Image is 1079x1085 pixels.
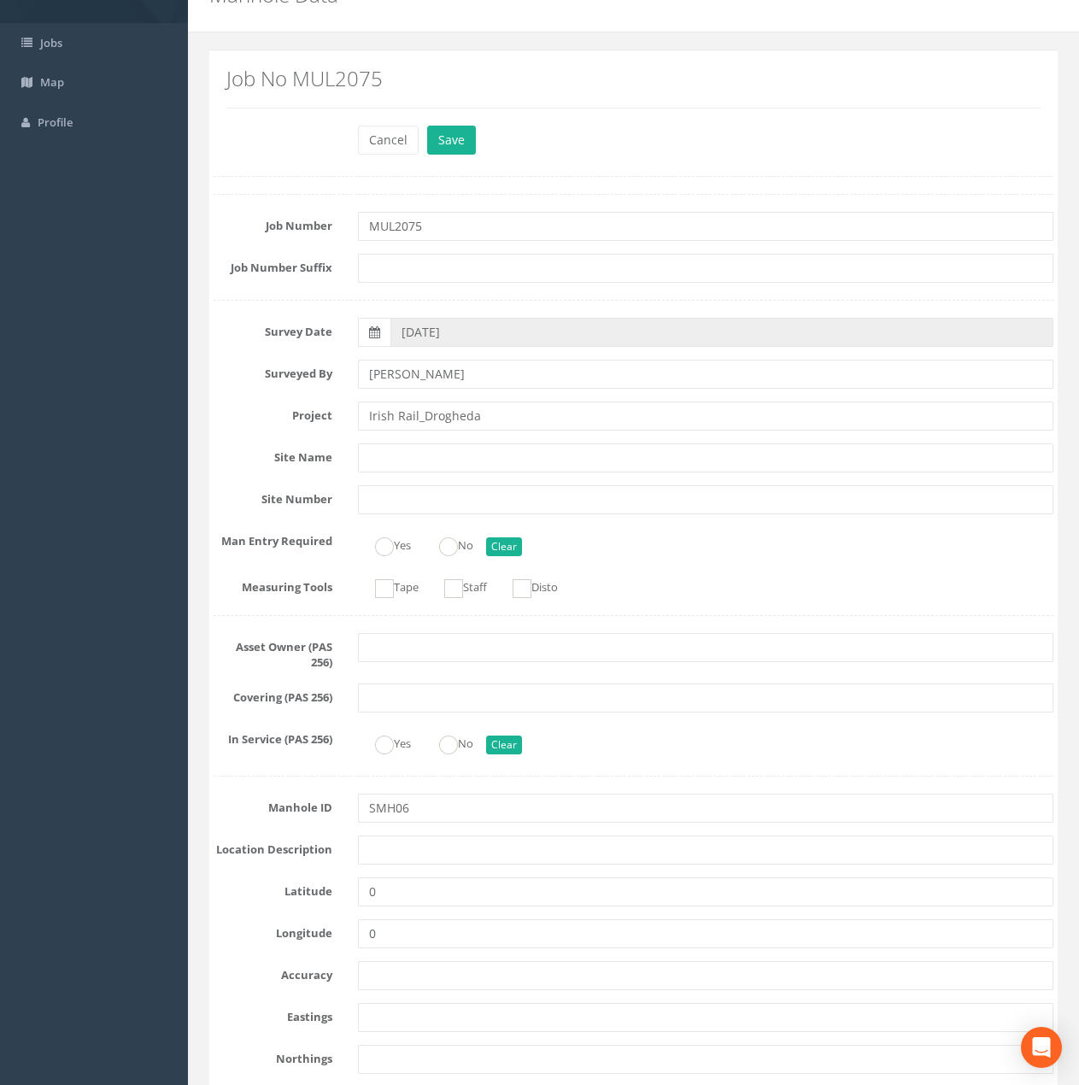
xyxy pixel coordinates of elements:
h2: Job No MUL2075 [226,67,1041,90]
label: Latitude [201,877,345,900]
label: Measuring Tools [201,573,345,595]
label: Site Name [201,443,345,466]
span: Profile [38,114,73,130]
label: Yes [358,730,411,754]
label: Tape [358,573,419,598]
label: Accuracy [201,961,345,983]
label: Manhole ID [201,794,345,816]
label: Northings [201,1045,345,1067]
label: Man Entry Required [201,527,345,549]
label: In Service (PAS 256) [201,725,345,748]
label: Job Number [201,212,345,234]
label: Job Number Suffix [201,254,345,276]
label: Yes [358,531,411,556]
button: Cancel [358,126,419,155]
button: Clear [486,736,522,754]
label: Surveyed By [201,360,345,382]
label: Disto [496,573,558,598]
label: Survey Date [201,318,345,340]
label: No [422,531,473,556]
label: Covering (PAS 256) [201,683,345,706]
label: Site Number [201,485,345,507]
label: Location Description [201,836,345,858]
label: No [422,730,473,754]
label: Project [201,402,345,424]
label: Asset Owner (PAS 256) [201,633,345,671]
label: Eastings [201,1003,345,1025]
span: Jobs [40,35,62,50]
button: Save [427,126,476,155]
label: Staff [427,573,487,598]
span: Map [40,74,64,90]
div: Open Intercom Messenger [1021,1027,1062,1068]
label: Longitude [201,919,345,941]
button: Clear [486,537,522,556]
